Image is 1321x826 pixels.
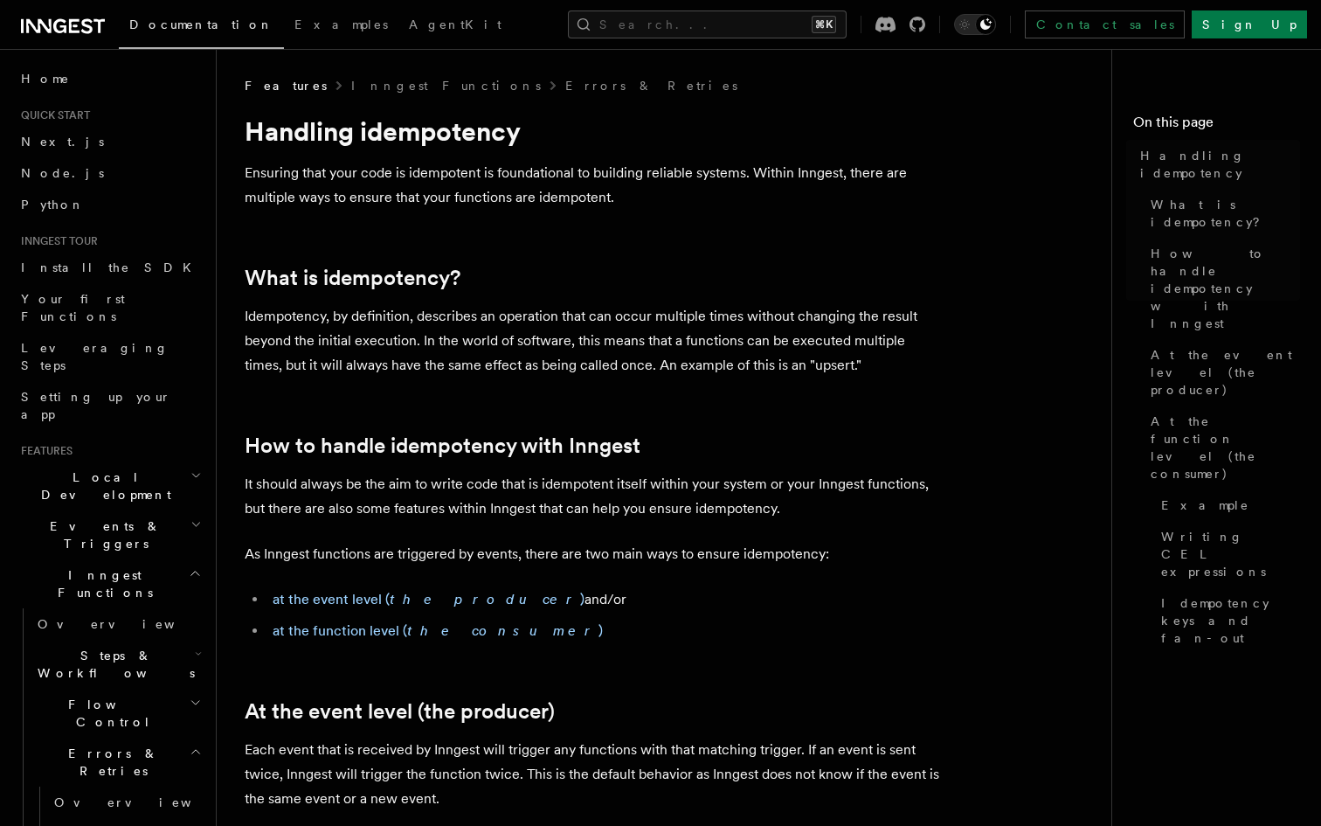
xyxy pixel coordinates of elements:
[245,738,944,811] p: Each event that is received by Inngest will trigger any functions with that matching trigger. If ...
[1133,112,1300,140] h4: On this page
[954,14,996,35] button: Toggle dark mode
[14,444,73,458] span: Features
[565,77,737,94] a: Errors & Retries
[21,341,169,372] span: Leveraging Steps
[568,10,847,38] button: Search...⌘K
[245,77,327,94] span: Features
[21,166,104,180] span: Node.js
[390,591,580,607] em: the producer
[31,696,190,731] span: Flow Control
[245,161,944,210] p: Ensuring that your code is idempotent is foundational to building reliable systems. Within Innges...
[47,787,205,818] a: Overview
[245,542,944,566] p: As Inngest functions are triggered by events, there are two main ways to ensure idempotency:
[31,738,205,787] button: Errors & Retries
[14,157,205,189] a: Node.js
[31,745,190,780] span: Errors & Retries
[1025,10,1185,38] a: Contact sales
[245,266,460,290] a: What is idempotency?
[284,5,398,47] a: Examples
[351,77,541,94] a: Inngest Functions
[1133,140,1300,189] a: Handling idempotency
[245,115,944,147] h1: Handling idempotency
[1144,406,1300,489] a: At the function level (the consumer)
[1140,147,1300,182] span: Handling idempotency
[14,332,205,381] a: Leveraging Steps
[14,252,205,283] a: Install the SDK
[21,292,125,323] span: Your first Functions
[31,689,205,738] button: Flow Control
[14,566,189,601] span: Inngest Functions
[1151,196,1300,231] span: What is idempotency?
[1144,339,1300,406] a: At the event level (the producer)
[407,622,598,639] em: the consumer
[38,617,218,631] span: Overview
[1151,245,1300,332] span: How to handle idempotency with Inngest
[1151,413,1300,482] span: At the function level (the consumer)
[14,462,205,510] button: Local Development
[1161,496,1249,514] span: Example
[1161,528,1300,580] span: Writing CEL expressions
[398,5,512,47] a: AgentKit
[294,17,388,31] span: Examples
[1151,346,1300,399] span: At the event level (the producer)
[1154,587,1300,654] a: Idempotency keys and fan-out
[409,17,501,31] span: AgentKit
[245,472,944,521] p: It should always be the aim to write code that is idempotent itself within your system or your In...
[273,591,584,607] a: at the event level (the producer)
[1154,489,1300,521] a: Example
[14,381,205,430] a: Setting up your app
[119,5,284,49] a: Documentation
[245,699,555,724] a: At the event level (the producer)
[14,283,205,332] a: Your first Functions
[14,63,205,94] a: Home
[14,510,205,559] button: Events & Triggers
[14,517,190,552] span: Events & Triggers
[1192,10,1307,38] a: Sign Up
[1161,594,1300,647] span: Idempotency keys and fan-out
[14,559,205,608] button: Inngest Functions
[267,587,944,612] li: and/or
[14,189,205,220] a: Python
[245,434,640,458] a: How to handle idempotency with Inngest
[21,390,171,421] span: Setting up your app
[273,622,603,639] a: at the function level (the consumer)
[812,16,836,33] kbd: ⌘K
[129,17,273,31] span: Documentation
[1144,238,1300,339] a: How to handle idempotency with Inngest
[21,135,104,149] span: Next.js
[1144,189,1300,238] a: What is idempotency?
[14,234,98,248] span: Inngest tour
[31,608,205,640] a: Overview
[14,469,190,503] span: Local Development
[31,640,205,689] button: Steps & Workflows
[54,795,234,809] span: Overview
[14,108,90,122] span: Quick start
[245,304,944,378] p: Idempotency, by definition, describes an operation that can occur multiple times without changing...
[21,198,85,212] span: Python
[14,126,205,157] a: Next.js
[21,260,202,274] span: Install the SDK
[31,647,195,682] span: Steps & Workflows
[1154,521,1300,587] a: Writing CEL expressions
[21,70,70,87] span: Home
